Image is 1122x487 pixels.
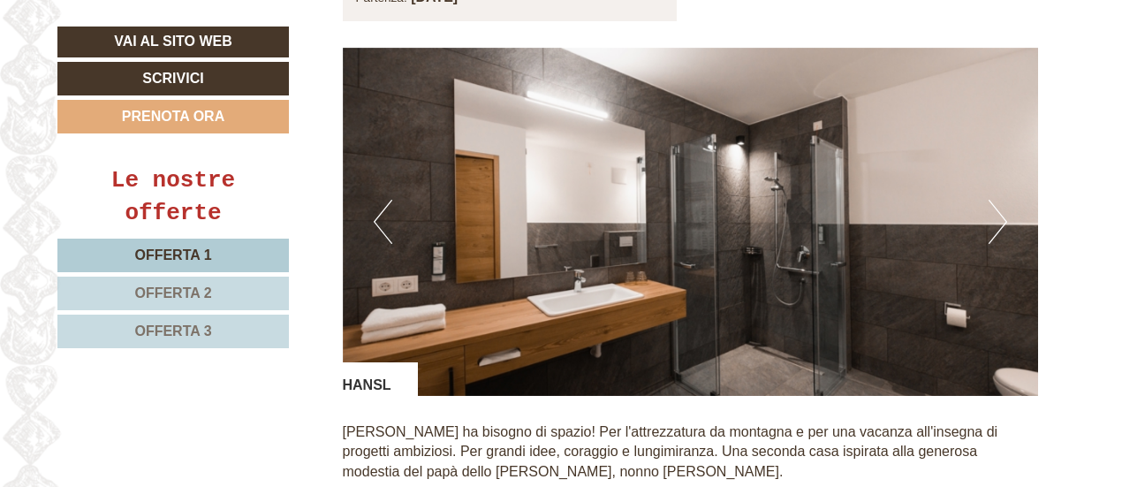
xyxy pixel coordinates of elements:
span: Offerta 1 [134,247,211,263]
button: Next [989,200,1007,244]
a: Vai al sito web [57,27,289,57]
span: Offerta 3 [134,323,211,339]
img: image [343,48,1039,396]
div: HANSL [343,362,418,396]
span: Offerta 2 [134,285,211,301]
button: Previous [374,200,392,244]
div: Le nostre offerte [57,164,289,230]
a: Prenota ora [57,100,289,133]
a: Scrivici [57,62,289,95]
